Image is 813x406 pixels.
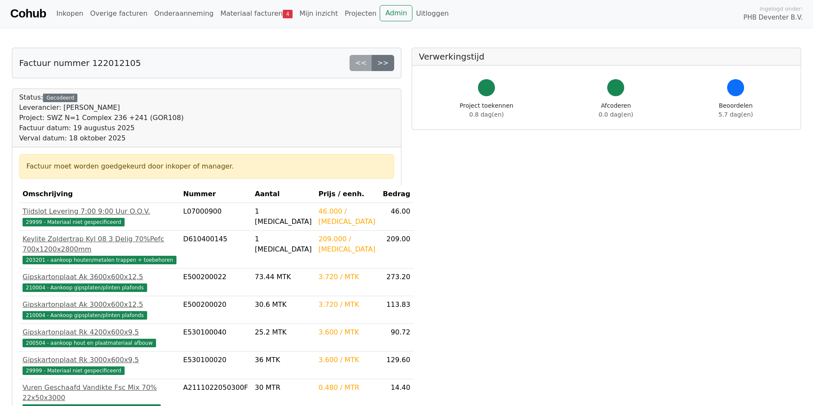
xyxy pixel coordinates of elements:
[255,355,312,365] div: 36 MTK
[23,218,125,226] span: 29999 - Materiaal niet gespecificeerd
[19,133,184,143] div: Verval datum: 18 oktober 2025
[318,206,375,227] div: 46.000 / [MEDICAL_DATA]
[180,296,251,324] td: E500200020
[251,186,315,203] th: Aantal
[180,352,251,379] td: E530100020
[759,5,803,13] span: Ingelogd onder:
[217,5,296,22] a: Materiaal facturen4
[379,324,414,352] td: 90.72
[255,300,312,310] div: 30.6 MTK
[380,5,412,21] a: Admin
[19,113,184,123] div: Project: SWZ N=1 Complex 236 +241 (GOR108)
[255,206,312,227] div: 1 [MEDICAL_DATA]
[180,231,251,269] td: D610400145
[599,101,633,119] div: Afcoderen
[255,272,312,282] div: 73.44 MTK
[283,10,293,18] span: 4
[23,272,176,282] div: Gipskartonplaat Ak 3600x600x12,5
[318,272,375,282] div: 3.720 / MTK
[23,327,176,348] a: Gipskartonplaat Rk 4200x600x9,5200504 - aankoop hout en plaatmateriaal afbouw
[719,111,753,118] span: 5.7 dag(en)
[419,51,794,62] h5: Verwerkingstijd
[23,339,156,347] span: 200504 - aankoop hout en plaatmateriaal afbouw
[379,352,414,379] td: 129.60
[180,324,251,352] td: E530100040
[255,383,312,393] div: 30 MTR
[180,203,251,231] td: L07000900
[372,55,394,71] a: >>
[719,101,753,119] div: Beoordelen
[599,111,633,118] span: 0.0 dag(en)
[341,5,380,22] a: Projecten
[19,186,180,203] th: Omschrijving
[23,355,176,375] a: Gipskartonplaat Rk 3000x600x9,529999 - Materiaal niet gespecificeerd
[23,234,176,254] div: Keylite Zoldertrap Kyl 08 3 Delig 70%Pefc 700x1200x2800mm
[87,5,151,22] a: Overige facturen
[23,256,176,264] span: 203201 - aankoop houten/metalen trappen + toebehoren
[23,366,125,375] span: 29999 - Materiaal niet gespecificeerd
[53,5,86,22] a: Inkopen
[23,206,176,227] a: Tijdslot Levering 7:00 9:00 Uur O.O.V.29999 - Materiaal niet gespecificeerd
[180,269,251,296] td: E500200022
[469,111,504,118] span: 0.8 dag(en)
[318,300,375,310] div: 3.720 / MTK
[19,58,141,68] h5: Factuur nummer 122012105
[318,234,375,254] div: 209.000 / [MEDICAL_DATA]
[315,186,379,203] th: Prijs / eenh.
[19,92,184,143] div: Status:
[255,234,312,254] div: 1 [MEDICAL_DATA]
[23,234,176,265] a: Keylite Zoldertrap Kyl 08 3 Delig 70%Pefc 700x1200x2800mm203201 - aankoop houten/metalen trappen ...
[10,3,46,24] a: Cohub
[379,231,414,269] td: 209.00
[151,5,217,22] a: Onderaanneming
[26,161,387,172] div: Factuur moet worden goedgekeurd door inkoper of manager.
[412,5,452,22] a: Uitloggen
[19,123,184,133] div: Factuur datum: 19 augustus 2025
[255,327,312,337] div: 25.2 MTK
[23,383,176,403] div: Vuren Geschaafd Vandikte Fsc Mix 70% 22x50x3000
[379,296,414,324] td: 113.83
[23,272,176,292] a: Gipskartonplaat Ak 3600x600x12,5210004 - Aankoop gipsplaten/plinten plafonds
[379,186,414,203] th: Bedrag
[23,355,176,365] div: Gipskartonplaat Rk 3000x600x9,5
[23,283,147,292] span: 210004 - Aankoop gipsplaten/plinten plafonds
[43,94,77,102] div: Gecodeerd
[318,355,375,365] div: 3.600 / MTK
[23,300,176,310] div: Gipskartonplaat Ak 3000x600x12,5
[296,5,341,22] a: Mijn inzicht
[318,327,375,337] div: 3.600 / MTK
[379,203,414,231] td: 46.00
[379,269,414,296] td: 273.20
[180,186,251,203] th: Nummer
[460,101,513,119] div: Project toekennen
[743,13,803,23] span: PHB Deventer B.V.
[23,327,176,337] div: Gipskartonplaat Rk 4200x600x9,5
[23,311,147,320] span: 210004 - Aankoop gipsplaten/plinten plafonds
[19,103,184,113] div: Leverancier: [PERSON_NAME]
[318,383,375,393] div: 0.480 / MTR
[23,300,176,320] a: Gipskartonplaat Ak 3000x600x12,5210004 - Aankoop gipsplaten/plinten plafonds
[23,206,176,217] div: Tijdslot Levering 7:00 9:00 Uur O.O.V.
